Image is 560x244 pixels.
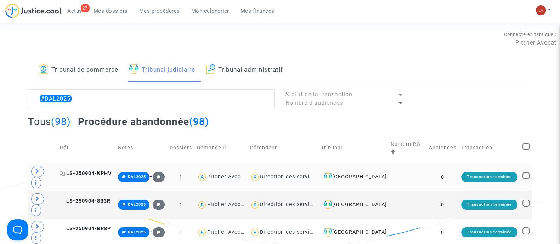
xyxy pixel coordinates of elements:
[115,133,167,163] td: Notes
[426,133,459,163] td: Audiences
[149,229,165,235] span: +
[250,200,260,210] img: icon-user.svg
[260,174,457,180] div: Direction des services judiciaires du Ministère de la Justice - Bureau FIP4
[129,58,195,82] a: Tribunal judiciaire
[134,6,186,16] a: Mes procédures
[128,230,146,234] span: DAL2025
[81,4,90,12] div: 27
[426,191,459,219] td: 0
[149,174,165,180] span: +
[207,174,246,180] div: Pitcher Avocat
[191,8,229,14] span: Mon calendrier
[39,58,118,82] a: Tribunal de commerce
[206,64,215,74] img: icon-archive.svg
[28,115,71,128] h2: Tous
[60,198,111,204] span: LS-250904-8B3R
[388,133,426,163] td: Numéro RG
[129,64,139,74] img: icon-faciliter-sm.svg
[250,172,260,182] img: icon-user.svg
[197,172,207,182] img: icon-user.svg
[324,200,332,209] img: icon-faciliter-sm.svg
[461,200,517,210] div: Transaction terminée
[139,8,180,14] span: Mes procédures
[60,170,112,176] span: LS-250904-KPHV
[149,201,165,207] span: +
[461,227,517,237] div: Transaction terminée
[197,227,207,238] img: icon-user.svg
[5,4,62,18] img: jc-logo.svg
[504,32,556,37] span: Connecté en tant que :
[189,116,209,127] span: (98)
[7,219,28,240] iframe: Help Scout Beacon - Open
[207,202,246,208] div: Pitcher Avocat
[321,200,386,209] div: [GEOGRAPHIC_DATA]
[324,173,332,181] img: icon-faciliter-sm.svg
[235,6,280,16] a: Mes finances
[461,172,517,182] div: Transaction terminée
[426,163,459,191] td: 0
[67,8,82,14] span: Actus
[260,202,457,208] div: Direction des services judiciaires du Ministère de la Justice - Bureau FIP4
[250,227,260,238] img: icon-user.svg
[128,175,146,179] span: DAL2025
[186,6,235,16] a: Mon calendrier
[128,202,146,207] span: DAL2025
[78,115,209,128] h2: Procédure abandonnée
[60,226,111,232] span: LS-250904-BR8P
[260,229,457,235] div: Direction des services judiciaires du Ministère de la Justice - Bureau FIP4
[459,133,520,163] td: Transaction
[285,91,352,98] span: Statut de la transaction
[241,8,275,14] span: Mes finances
[197,200,207,210] img: icon-user.svg
[88,6,134,16] a: Mes dossiers
[167,163,194,191] td: 1
[39,64,49,74] img: icon-banque.svg
[318,133,388,163] td: Tribunal
[285,100,343,106] span: Nombre d'audiences
[207,229,246,235] div: Pitcher Avocat
[206,58,283,82] a: Tribunal administratif
[57,133,115,163] td: Réf.
[167,191,194,219] td: 1
[94,8,128,14] span: Mes dossiers
[62,6,88,16] a: 27Actus
[536,5,546,15] img: 3f9b7d9779f7b0ffc2b90d026f0682a9
[321,228,386,237] div: [GEOGRAPHIC_DATA]
[321,173,386,181] div: [GEOGRAPHIC_DATA]
[167,133,194,163] td: Dossiers
[324,228,332,237] img: icon-faciliter-sm.svg
[194,133,248,163] td: Demandeur
[248,133,318,163] td: Défendeur
[51,116,71,127] span: (98)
